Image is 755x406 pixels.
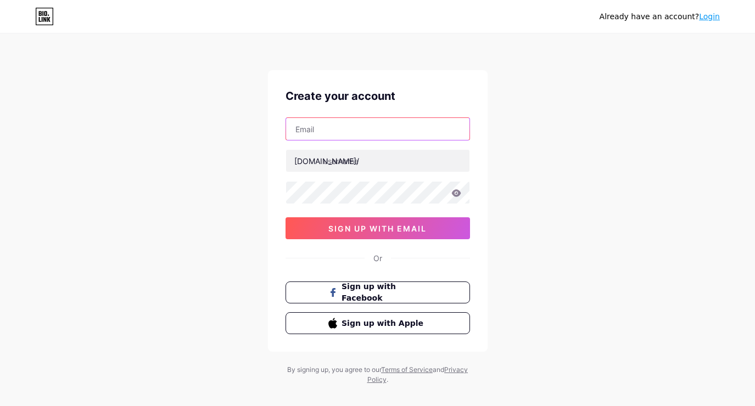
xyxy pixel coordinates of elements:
a: Login [699,12,720,21]
div: Already have an account? [600,11,720,22]
div: [DOMAIN_NAME]/ [294,155,359,167]
button: Sign up with Apple [286,312,470,334]
div: Or [373,252,382,264]
button: sign up with email [286,217,470,239]
div: By signing up, you agree to our and . [284,365,471,385]
input: username [286,150,469,172]
button: Sign up with Facebook [286,281,470,303]
span: Sign up with Apple [342,318,427,329]
span: Sign up with Facebook [342,281,427,304]
div: Create your account [286,88,470,104]
a: Terms of Service [381,365,433,374]
input: Email [286,118,469,140]
span: sign up with email [328,224,427,233]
